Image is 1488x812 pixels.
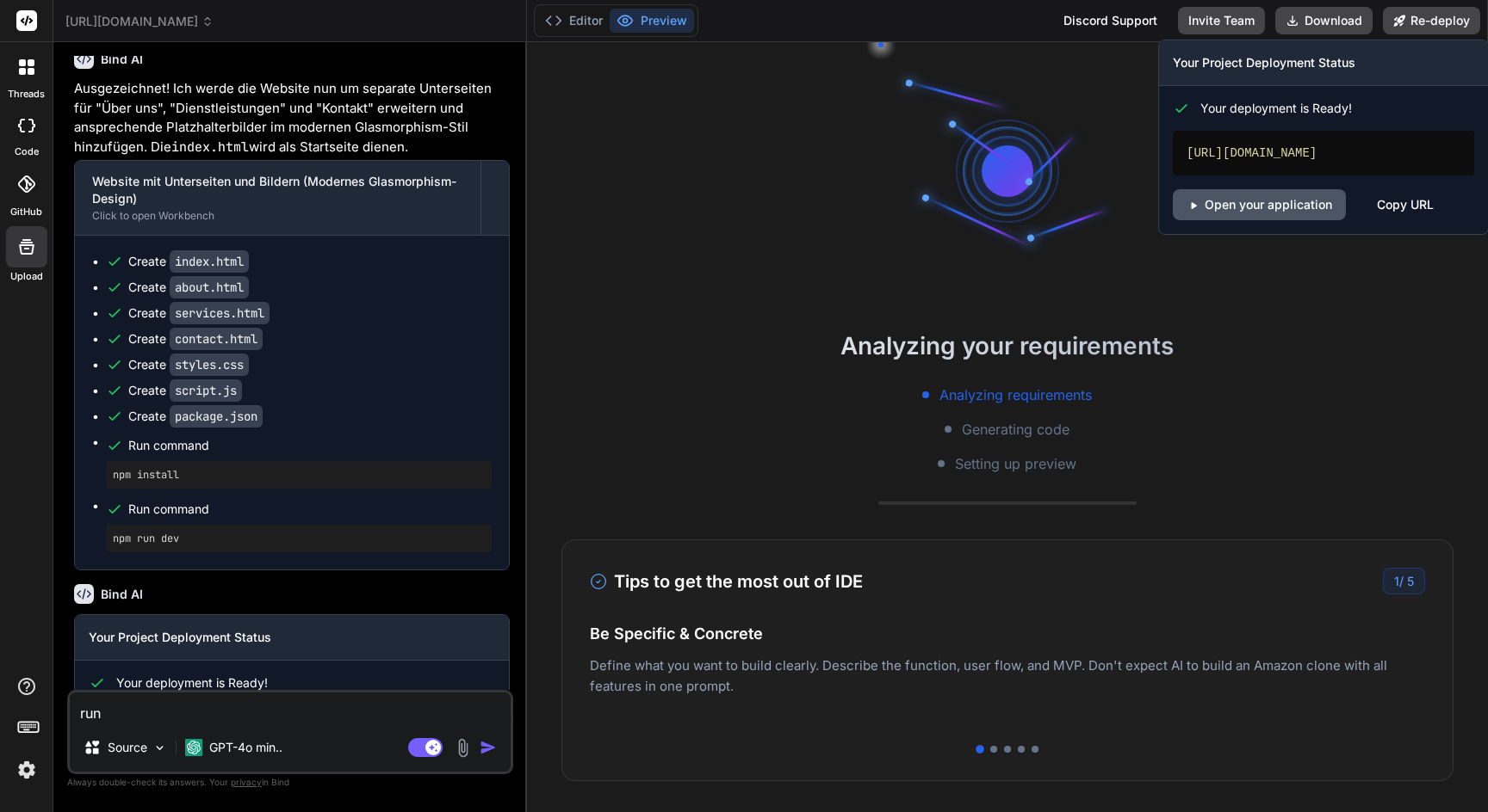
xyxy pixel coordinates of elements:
[128,501,492,518] span: Run command
[1173,131,1474,175] div: [URL][DOMAIN_NAME]
[128,330,263,348] div: Create
[10,205,42,219] label: GitHub
[1394,574,1399,588] span: 1
[128,437,492,454] span: Run command
[1383,568,1425,594] div: /
[92,209,463,223] div: Click to open Workbench
[89,629,495,646] h3: Your Project Deployment Status
[75,161,480,235] button: Website mit Unterseiten und Bildern (Modernes Glasmorphism-Design)Click to open Workbench
[108,739,147,756] p: Source
[1173,189,1346,220] a: Open your application
[116,674,268,692] span: Your deployment is Ready!
[15,145,39,159] label: code
[538,9,610,33] button: Editor
[1178,7,1265,34] button: Invite Team
[128,253,249,270] div: Create
[453,738,473,758] img: attachment
[527,328,1488,364] h2: Analyzing your requirements
[67,774,513,790] p: Always double-check its answers. Your in Bind
[170,379,242,402] code: script.js
[128,382,242,399] div: Create
[170,276,249,298] code: about.html
[1053,7,1168,34] div: Discord Support
[170,405,263,428] code: package.json
[1407,574,1414,588] span: 5
[101,586,143,603] h6: Bind AI
[1377,189,1434,220] div: Copy URL
[955,453,1076,474] span: Setting up preview
[1200,100,1352,117] span: Your deployment is Ready!
[231,777,262,787] span: privacy
[209,739,282,756] p: GPT-4o min..
[590,569,863,594] h3: Tips to get the most out of IDE
[962,419,1069,440] span: Generating code
[1173,54,1474,71] h3: Your Project Deployment Status
[8,87,45,101] label: threads
[12,755,41,784] img: settings
[128,356,249,373] div: Create
[152,741,167,755] img: Pick Models
[10,269,43,284] label: Upload
[65,13,214,30] span: [URL][DOMAIN_NAME]
[170,302,270,324] code: services.html
[101,51,143,68] h6: Bind AI
[480,739,497,756] img: icon
[939,384,1092,405] span: Analyzing requirements
[610,9,694,33] button: Preview
[185,739,202,756] img: GPT-4o mini
[128,279,249,296] div: Create
[170,354,249,376] code: styles.css
[590,622,1425,645] h4: Be Specific & Concrete
[1383,7,1480,34] button: Re-deploy
[170,250,249,273] code: index.html
[128,304,270,322] div: Create
[171,138,249,156] code: index.html
[74,79,510,157] p: Ausgezeichnet! Ich werde die Website nun um separate Unterseiten für "Über uns", "Dienstleistunge...
[1275,7,1373,34] button: Download
[92,173,463,207] div: Website mit Unterseiten und Bildern (Modernes Glasmorphism-Design)
[113,468,485,482] pre: npm install
[113,532,485,545] pre: npm run dev
[128,408,263,425] div: Create
[70,692,511,723] textarea: run
[170,328,263,350] code: contact.html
